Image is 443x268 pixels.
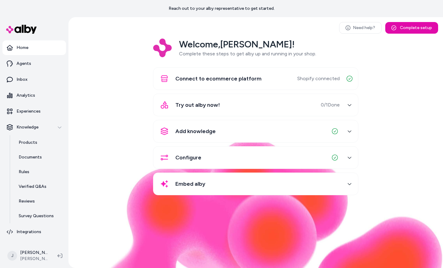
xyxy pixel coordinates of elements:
[16,61,31,67] p: Agents
[175,180,205,188] span: Embed alby
[157,71,354,86] button: Connect to ecommerce platformShopify connected
[16,229,41,235] p: Integrations
[2,40,66,55] a: Home
[2,120,66,135] button: Knowledge
[321,101,340,109] span: 0 / 1 Done
[4,246,53,266] button: J[PERSON_NAME][PERSON_NAME] Prod
[16,45,28,51] p: Home
[297,75,340,82] span: Shopify connected
[19,213,54,219] p: Survey Questions
[169,6,275,12] p: Reach out to your alby representative to get started.
[157,124,354,139] button: Add knowledge
[339,22,382,34] a: Need help?
[2,72,66,87] a: Inbox
[2,88,66,103] a: Analytics
[13,209,66,223] a: Survey Questions
[13,165,66,179] a: Rules
[175,153,201,162] span: Configure
[13,179,66,194] a: Verified Q&As
[7,251,17,261] span: J
[19,140,37,146] p: Products
[157,150,354,165] button: Configure
[6,25,37,34] img: alby Logo
[19,184,46,190] p: Verified Q&As
[175,74,262,83] span: Connect to ecommerce platform
[153,39,172,57] img: Logo
[20,256,48,262] span: [PERSON_NAME] Prod
[2,225,66,239] a: Integrations
[179,39,316,50] h2: Welcome, [PERSON_NAME] !
[20,250,48,256] p: [PERSON_NAME]
[2,56,66,71] a: Agents
[16,76,27,83] p: Inbox
[13,194,66,209] a: Reviews
[68,138,443,268] img: alby Bubble
[175,101,220,109] span: Try out alby now!
[179,51,316,57] span: Complete these steps to get alby up and running in your shop.
[19,198,35,204] p: Reviews
[157,177,354,191] button: Embed alby
[2,104,66,119] a: Experiences
[16,108,41,114] p: Experiences
[16,124,38,130] p: Knowledge
[16,92,35,99] p: Analytics
[157,98,354,112] button: Try out alby now!0/1Done
[19,154,42,160] p: Documents
[175,127,216,136] span: Add knowledge
[385,22,438,34] button: Complete setup
[13,150,66,165] a: Documents
[13,135,66,150] a: Products
[19,169,29,175] p: Rules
